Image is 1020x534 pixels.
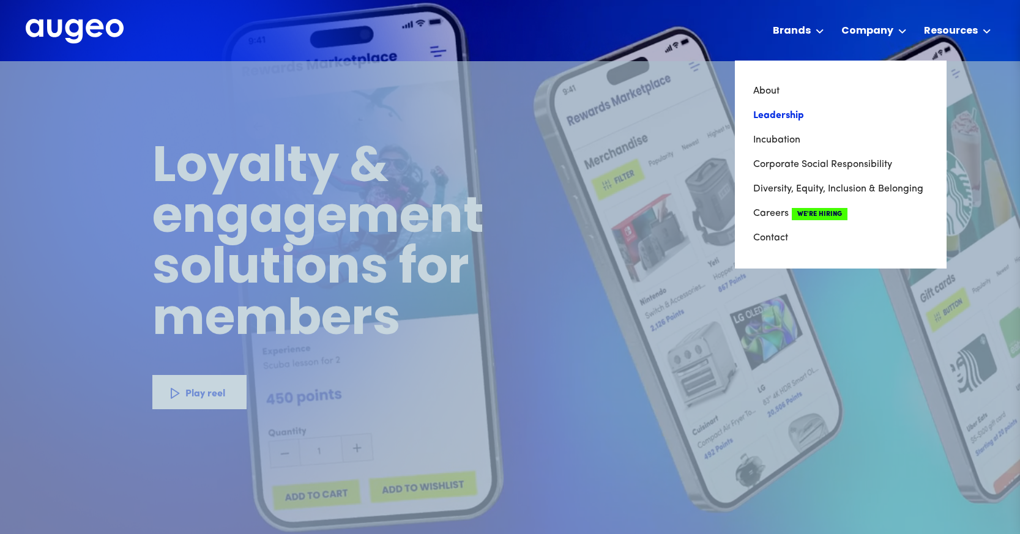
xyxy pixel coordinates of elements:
span: We're Hiring [792,208,847,220]
a: Contact [753,226,928,250]
a: CareersWe're Hiring [753,201,928,226]
nav: Company [735,61,947,269]
div: Company [841,24,893,39]
a: home [26,19,124,45]
img: Augeo's full logo in white. [26,19,124,44]
div: Resources [924,24,978,39]
a: About [753,79,928,103]
div: Brands [773,24,811,39]
a: Corporate Social Responsibility [753,152,928,177]
a: Diversity, Equity, Inclusion & Belonging [753,177,928,201]
a: Incubation [753,128,928,152]
a: Leadership [753,103,928,128]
